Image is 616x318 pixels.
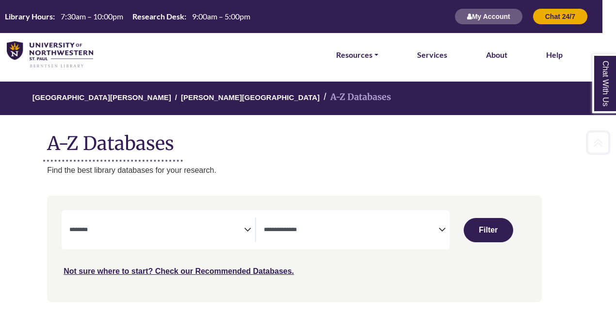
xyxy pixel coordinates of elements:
[454,8,523,25] button: My Account
[181,92,320,101] a: [PERSON_NAME][GEOGRAPHIC_DATA]
[47,164,542,177] p: Find the best library databases for your research.
[533,12,588,20] a: Chat 24/7
[129,11,187,21] th: Research Desk:
[47,125,542,154] h1: A-Z Databases
[1,11,55,21] th: Library Hours:
[454,12,523,20] a: My Account
[1,11,254,20] table: Hours Today
[417,49,447,61] a: Services
[1,11,254,22] a: Hours Today
[32,92,171,101] a: [GEOGRAPHIC_DATA][PERSON_NAME]
[47,82,542,115] nav: breadcrumb
[64,267,294,275] a: Not sure where to start? Check our Recommended Databases.
[336,49,378,61] a: Resources
[486,49,507,61] a: About
[47,196,542,301] nav: Search filters
[546,49,563,61] a: Help
[320,90,391,104] li: A-Z Databases
[61,12,123,21] span: 7:30am – 10:00pm
[583,136,614,149] a: Back to Top
[464,218,513,242] button: Submit for Search Results
[533,8,588,25] button: Chat 24/7
[192,12,250,21] span: 9:00am – 5:00pm
[69,227,244,234] textarea: Search
[7,41,93,68] img: library_home
[264,227,438,234] textarea: Search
